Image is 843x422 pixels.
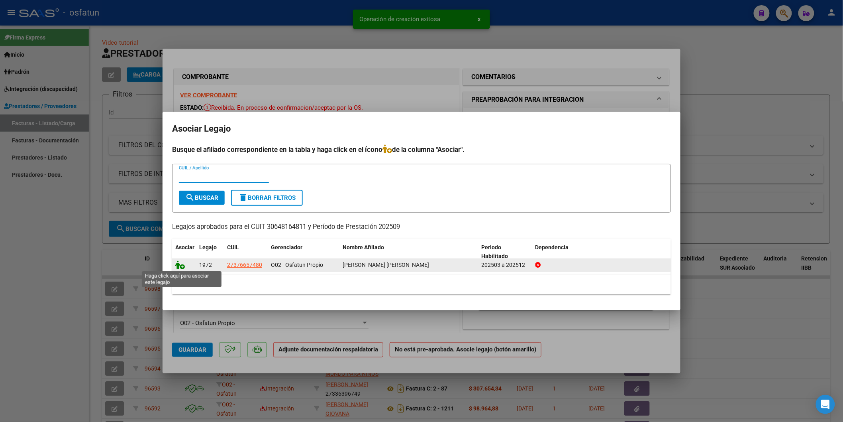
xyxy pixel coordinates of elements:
h2: Asociar Legajo [172,121,671,136]
span: Periodo Habilitado [482,244,508,260]
datatable-header-cell: Asociar [172,239,196,265]
mat-icon: search [185,193,195,202]
span: Legajo [199,244,217,250]
span: Buscar [185,194,218,201]
span: PRATTI MARIA BELEN [343,262,429,268]
span: Dependencia [535,244,569,250]
datatable-header-cell: Legajo [196,239,224,265]
button: Buscar [179,191,225,205]
datatable-header-cell: Gerenciador [268,239,339,265]
span: O02 - Osfatun Propio [271,262,323,268]
span: Gerenciador [271,244,302,250]
span: CUIL [227,244,239,250]
p: Legajos aprobados para el CUIT 30648164811 y Período de Prestación 202509 [172,222,671,232]
h4: Busque el afiliado correspondiente en la tabla y haga click en el ícono de la columna "Asociar". [172,144,671,155]
div: 202503 a 202512 [482,260,529,270]
span: Borrar Filtros [238,194,296,201]
datatable-header-cell: Periodo Habilitado [478,239,532,265]
span: 27376657480 [227,262,262,268]
div: Open Intercom Messenger [816,395,835,414]
datatable-header-cell: CUIL [224,239,268,265]
mat-icon: delete [238,193,248,202]
datatable-header-cell: Nombre Afiliado [339,239,478,265]
span: Nombre Afiliado [343,244,384,250]
div: 1 registros [172,274,671,294]
span: 1972 [199,262,212,268]
span: Asociar [175,244,194,250]
button: Borrar Filtros [231,190,303,206]
datatable-header-cell: Dependencia [532,239,671,265]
